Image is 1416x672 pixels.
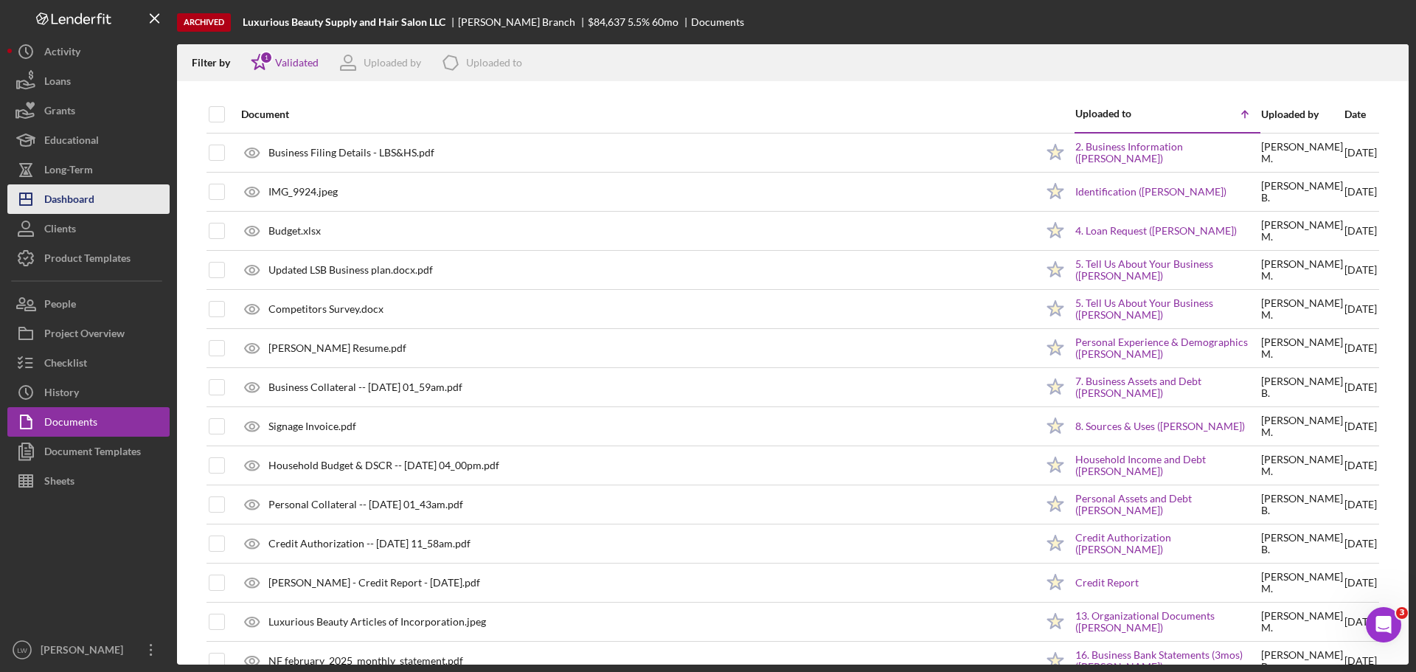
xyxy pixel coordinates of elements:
iframe: Intercom live chat [1366,607,1401,642]
div: [PERSON_NAME] M . [1261,297,1343,321]
span: 3 [1396,607,1408,619]
div: [PERSON_NAME] B . [1261,493,1343,516]
div: Competitors Survey.docx [268,303,383,315]
div: Budget.xlsx [268,225,321,237]
div: Archived [177,13,231,32]
button: History [7,378,170,407]
div: Date [1344,108,1377,120]
div: History [44,378,79,411]
div: Project Overview [44,319,125,352]
div: 60 mo [652,16,678,28]
button: Activity [7,37,170,66]
div: Validated [275,57,319,69]
div: Document [241,108,1035,120]
button: Checklist [7,348,170,378]
div: Uploaded to [1075,108,1167,119]
div: Educational [44,125,99,159]
b: Luxurious Beauty Supply and Hair Salon LLC [243,16,445,28]
div: [PERSON_NAME] Resume.pdf [268,342,406,354]
div: Dashboard [44,184,94,218]
div: Clients [44,214,76,247]
button: Documents [7,407,170,437]
div: Loans [44,66,71,100]
button: LW[PERSON_NAME] [7,635,170,665]
div: Documents [44,407,97,440]
div: [DATE] [1344,525,1377,562]
div: [PERSON_NAME] [37,635,133,668]
a: Household Income and Debt ([PERSON_NAME]) [1075,454,1260,477]
button: Long-Term [7,155,170,184]
div: [PERSON_NAME] M . [1261,219,1343,243]
div: Uploaded by [1261,108,1343,120]
div: [PERSON_NAME] B . [1261,375,1343,399]
div: [PERSON_NAME] M . [1261,336,1343,360]
a: 8. Sources & Uses ([PERSON_NAME]) [1075,420,1245,432]
div: [DATE] [1344,291,1377,328]
div: 5.5 % [628,16,650,28]
div: Updated LSB Business plan.docx.pdf [268,264,433,276]
a: 2. Business Information ([PERSON_NAME]) [1075,141,1260,164]
button: Project Overview [7,319,170,348]
div: [PERSON_NAME] M . [1261,141,1343,164]
a: Credit Authorization ([PERSON_NAME]) [1075,532,1260,555]
div: Documents [691,16,744,28]
div: [DATE] [1344,603,1377,640]
button: Clients [7,214,170,243]
a: Identification ([PERSON_NAME]) [1075,186,1226,198]
div: Grants [44,96,75,129]
div: [DATE] [1344,369,1377,406]
text: LW [17,646,28,654]
button: Educational [7,125,170,155]
a: Credit Report [1075,577,1139,589]
div: [PERSON_NAME] - Credit Report - [DATE].pdf [268,577,480,589]
div: [PERSON_NAME] M . [1261,454,1343,477]
div: Long-Term [44,155,93,188]
button: People [7,289,170,319]
a: 5. Tell Us About Your Business ([PERSON_NAME]) [1075,297,1260,321]
div: [DATE] [1344,408,1377,445]
a: Document Templates [7,437,170,466]
div: [DATE] [1344,447,1377,484]
a: 13. Organizational Documents ([PERSON_NAME]) [1075,610,1260,634]
div: Business Collateral -- [DATE] 01_59am.pdf [268,381,462,393]
div: NF february_2025_monthly_statement.pdf [268,655,463,667]
div: [PERSON_NAME] M . [1261,415,1343,438]
button: Product Templates [7,243,170,273]
button: Loans [7,66,170,96]
div: Sheets [44,466,74,499]
div: Filter by [192,57,241,69]
div: Credit Authorization -- [DATE] 11_58am.pdf [268,538,471,550]
div: [DATE] [1344,330,1377,367]
a: Sheets [7,466,170,496]
button: Grants [7,96,170,125]
div: Checklist [44,348,87,381]
div: Document Templates [44,437,141,470]
div: [DATE] [1344,173,1377,210]
a: Personal Assets and Debt ([PERSON_NAME]) [1075,493,1260,516]
div: [PERSON_NAME] M . [1261,571,1343,595]
div: [PERSON_NAME] M . [1261,258,1343,282]
div: Uploaded by [364,57,421,69]
div: People [44,289,76,322]
div: 1 [260,51,273,64]
div: Household Budget & DSCR -- [DATE] 04_00pm.pdf [268,460,499,471]
a: 5. Tell Us About Your Business ([PERSON_NAME]) [1075,258,1260,282]
div: [DATE] [1344,252,1377,288]
div: Signage Invoice.pdf [268,420,356,432]
div: [PERSON_NAME] Branch [458,16,588,28]
div: Personal Collateral -- [DATE] 01_43am.pdf [268,499,463,510]
a: 4. Loan Request ([PERSON_NAME]) [1075,225,1237,237]
div: [DATE] [1344,134,1377,172]
div: [DATE] [1344,564,1377,601]
a: Dashboard [7,184,170,214]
